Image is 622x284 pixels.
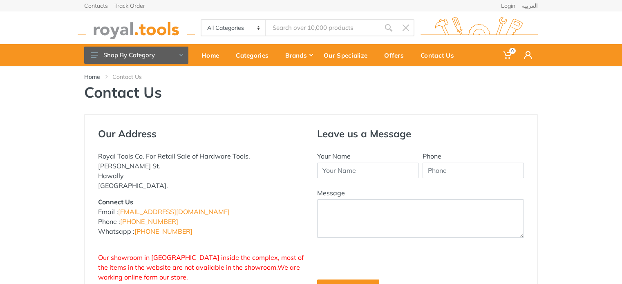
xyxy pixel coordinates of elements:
label: Your Name [317,151,351,161]
a: Categories [230,44,280,66]
button: Shop By Category [84,47,188,64]
a: Home [196,44,230,66]
iframe: reCAPTCHA [317,248,441,280]
span: Our showroom in [GEOGRAPHIC_DATA] inside the complex, most of the items in the website are not av... [98,253,304,281]
div: Contact Us [415,47,465,64]
li: Contact Us [112,73,154,81]
a: Contact Us [415,44,465,66]
p: Email : Phone : Whatsapp : [98,197,305,236]
div: Categories [230,47,280,64]
h4: Leave us a Message [317,128,524,140]
a: Contacts [84,3,108,9]
input: Phone [423,163,524,178]
span: 0 [509,48,516,54]
input: Your Name [317,163,418,178]
a: Offers [378,44,415,66]
img: royal.tools Logo [78,17,195,39]
img: royal.tools Logo [421,17,538,39]
p: Royal Tools Co. For Retail Sale of Hardware Tools. [PERSON_NAME] St. Hawally [GEOGRAPHIC_DATA]. [98,151,305,190]
select: Category [201,20,266,36]
div: Our Specialize [318,47,378,64]
h4: Our Address [98,128,305,140]
a: Track Order [114,3,145,9]
a: Our Specialize [318,44,378,66]
a: [PHONE_NUMBER] [134,227,192,235]
strong: Connect Us [98,198,133,206]
div: Brands [280,47,318,64]
a: العربية [522,3,538,9]
h1: Contact Us [84,83,538,101]
input: Site search [266,19,380,36]
nav: breadcrumb [84,73,538,81]
div: Home [196,47,230,64]
label: Message [317,188,345,198]
a: Home [84,73,100,81]
a: [PHONE_NUMBER] [120,217,178,226]
a: 0 [497,44,518,66]
a: Login [501,3,515,9]
label: Phone [423,151,441,161]
a: [EMAIL_ADDRESS][DOMAIN_NAME] [118,208,230,216]
div: Offers [378,47,415,64]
